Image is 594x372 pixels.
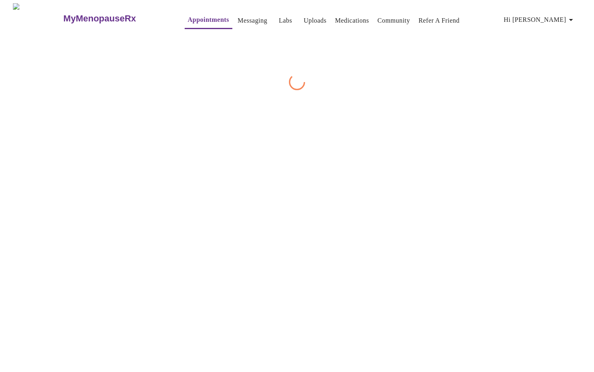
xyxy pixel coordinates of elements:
[332,13,372,29] button: Medications
[238,15,267,26] a: Messaging
[234,13,270,29] button: Messaging
[335,15,369,26] a: Medications
[504,14,576,25] span: Hi [PERSON_NAME]
[377,15,410,26] a: Community
[185,12,232,29] button: Appointments
[303,15,326,26] a: Uploads
[62,4,168,33] a: MyMenopauseRx
[501,12,579,28] button: Hi [PERSON_NAME]
[63,13,136,24] h3: MyMenopauseRx
[272,13,298,29] button: Labs
[188,14,229,25] a: Appointments
[419,15,460,26] a: Refer a Friend
[279,15,292,26] a: Labs
[415,13,463,29] button: Refer a Friend
[13,3,62,34] img: MyMenopauseRx Logo
[300,13,330,29] button: Uploads
[374,13,413,29] button: Community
